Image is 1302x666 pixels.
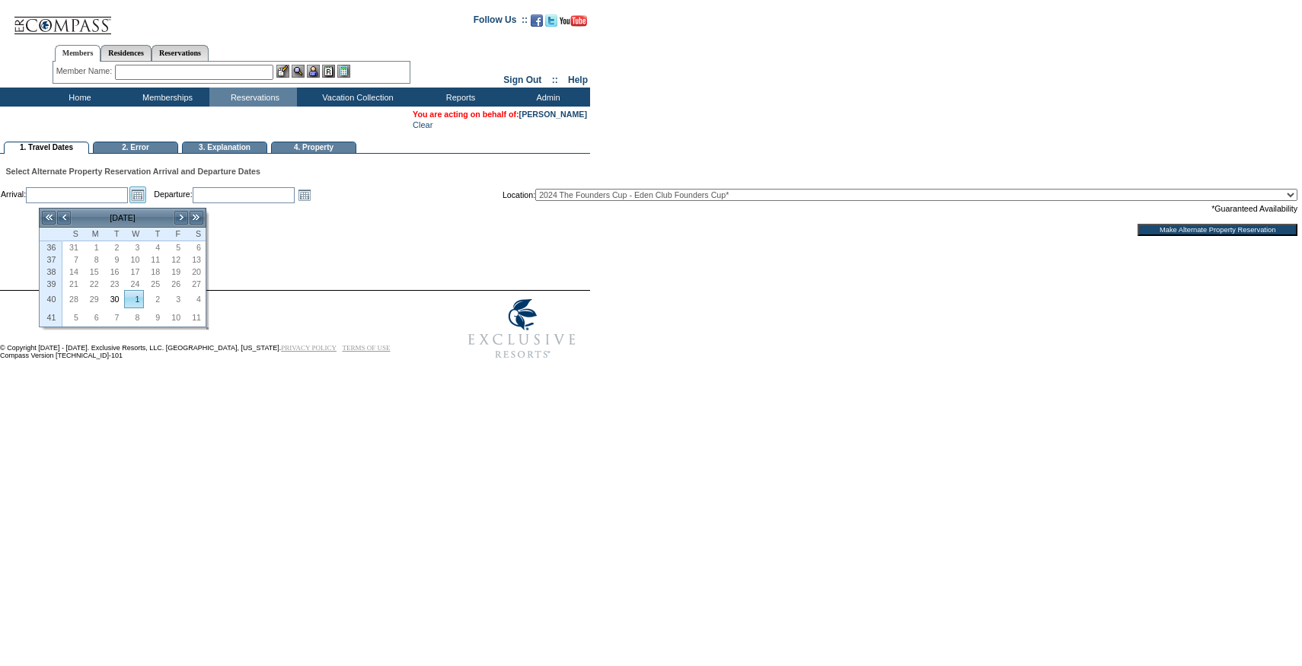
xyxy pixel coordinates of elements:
[40,290,62,308] th: 40
[104,266,123,277] span: 16
[63,294,82,304] span: 28
[503,204,1297,213] td: *Guaranteed Availability
[125,266,144,277] span: 17
[40,266,62,278] th: 38
[271,142,356,154] td: 4. Property
[545,19,557,28] a: Follow us on Twitter
[63,266,82,277] span: 14
[145,242,164,253] span: 4
[40,241,62,253] th: 36
[125,291,144,308] a: 1
[104,291,123,308] a: 30
[104,308,124,327] td: Tuesday, October 07, 2025
[297,88,415,107] td: Vacation Collection
[63,254,82,265] span: 7
[152,45,209,61] a: Reservations
[165,266,184,277] span: 19
[185,290,206,308] td: Saturday, October 04, 2025
[5,167,260,176] span: Select Alternate Property Reservation Arrival and Departure Dates
[545,14,557,27] img: Follow us on Twitter
[1,186,153,203] td: Arrival:
[83,228,104,241] th: Monday
[186,309,205,326] a: 11
[104,290,124,308] td: Tuesday, September 30, 2025
[165,242,184,253] span: 5
[276,65,289,78] img: b_edit.gif
[209,88,297,107] td: Reservations
[145,279,164,289] span: 25
[124,228,145,241] th: Wednesday
[164,308,185,327] td: Friday, October 10, 2025
[145,291,164,308] a: 2
[124,308,145,327] td: Wednesday, October 08, 2025
[4,142,89,154] td: 1. Travel Dates
[40,308,62,327] th: 41
[415,88,503,107] td: Reports
[144,290,164,308] td: Thursday, October 02, 2025
[72,209,174,226] td: [DATE]
[125,279,144,289] span: 24
[144,228,164,241] th: Thursday
[337,65,350,78] img: b_calculator.gif
[63,242,82,253] span: 31
[503,186,1297,203] td: Location:
[1138,224,1297,236] input: Make Alternate Property Reservation
[122,88,209,107] td: Memberships
[307,65,320,78] img: Impersonate
[62,308,83,327] td: Sunday, October 05, 2025
[186,266,205,277] span: 20
[165,254,184,265] span: 12
[104,309,123,326] a: 7
[84,294,103,304] span: 29
[454,291,590,367] img: Exclusive Resorts
[182,142,267,154] td: 3. Explanation
[104,279,123,289] span: 23
[185,308,206,327] td: Saturday, October 11, 2025
[34,88,122,107] td: Home
[531,19,543,28] a: Become our fan on Facebook
[62,228,83,241] th: Sunday
[186,291,205,308] a: 4
[560,15,587,27] img: Subscribe to our YouTube Channel
[63,279,82,289] span: 21
[503,75,541,85] a: Sign Out
[186,242,205,253] span: 6
[145,266,164,277] span: 18
[164,228,185,241] th: Friday
[83,308,104,327] td: Monday, October 06, 2025
[165,279,184,289] span: 26
[41,210,56,225] a: <<
[104,228,124,241] th: Tuesday
[104,254,123,265] span: 9
[164,290,185,308] td: Friday, October 03, 2025
[189,210,204,225] a: >>
[145,309,164,326] a: 9
[56,210,72,225] a: <
[165,309,184,326] a: 10
[84,266,103,277] span: 15
[174,210,189,225] a: >
[503,88,590,107] td: Admin
[63,309,82,326] a: 5
[281,344,337,352] a: PRIVACY POLICY
[13,4,112,35] img: Compass Home
[40,278,62,290] th: 39
[186,279,205,289] span: 27
[474,13,528,31] td: Follow Us ::
[55,45,101,62] a: Members
[84,254,103,265] span: 8
[93,142,178,154] td: 2. Error
[292,65,305,78] img: View
[84,279,103,289] span: 22
[531,14,543,27] img: Become our fan on Facebook
[125,254,144,265] span: 10
[343,344,391,352] a: TERMS OF USE
[56,65,115,78] div: Member Name:
[84,242,103,253] span: 1
[560,19,587,28] a: Subscribe to our YouTube Channel
[145,254,164,265] span: 11
[165,291,184,308] a: 3
[104,242,123,253] span: 2
[568,75,588,85] a: Help
[125,309,144,326] a: 8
